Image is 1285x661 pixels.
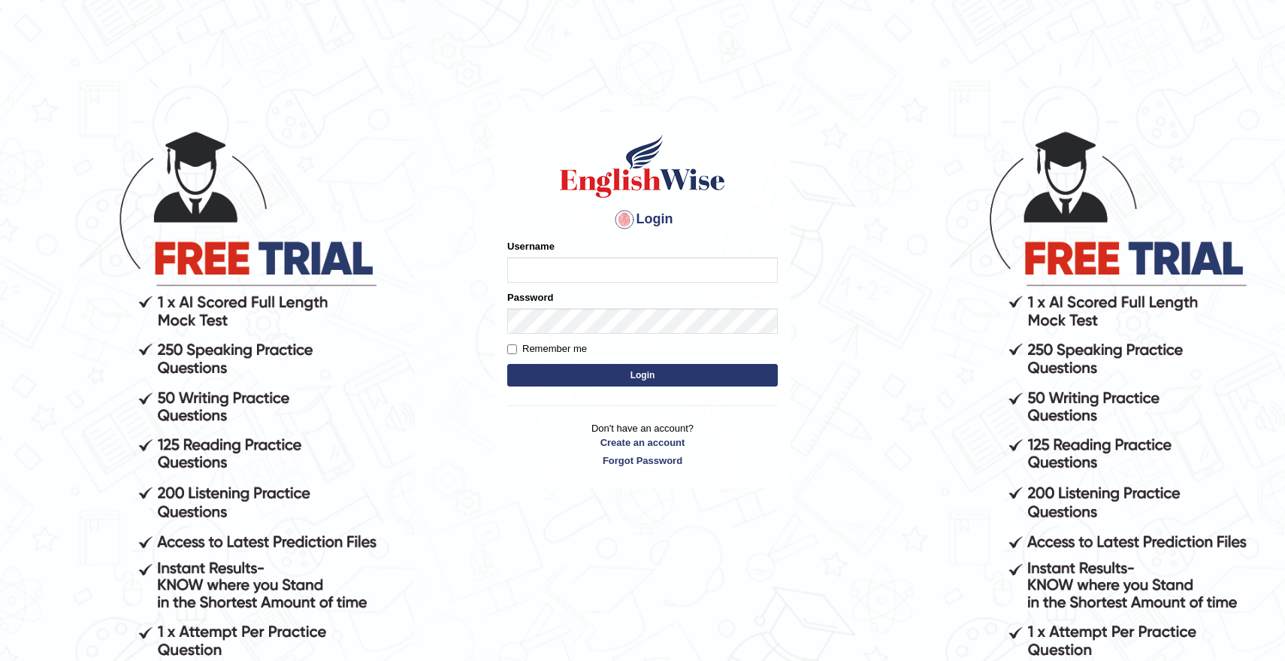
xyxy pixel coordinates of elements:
img: Logo of English Wise sign in for intelligent practice with AI [557,132,728,200]
p: Don't have an account? [507,421,778,468]
label: Username [507,239,555,253]
label: Password [507,290,553,305]
button: Login [507,364,778,387]
h4: Login [507,208,778,232]
a: Forgot Password [507,453,778,468]
a: Create an account [507,435,778,450]
label: Remember me [507,341,587,356]
input: Remember me [507,344,517,354]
